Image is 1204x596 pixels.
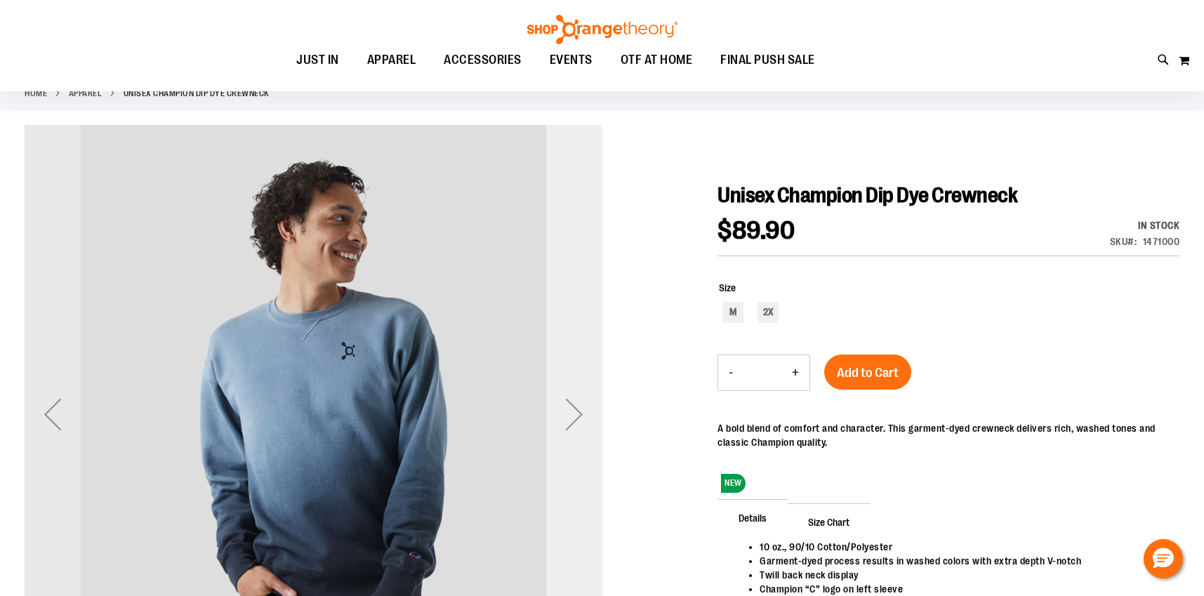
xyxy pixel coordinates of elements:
div: In stock [1110,218,1180,232]
button: Hello, have a question? Let’s chat. [1144,539,1183,578]
span: $89.90 [717,216,795,245]
div: Availability [1110,218,1180,232]
a: FINAL PUSH SALE [706,44,829,77]
span: Size Chart [787,503,871,540]
div: A bold blend of comfort and character. This garment-dyed crewneck delivers rich, washed tones and... [717,421,1179,449]
span: Add to Cart [837,365,899,380]
span: JUST IN [296,44,339,76]
span: Size [719,282,736,293]
span: OTF AT HOME [621,44,693,76]
a: EVENTS [536,44,607,77]
span: FINAL PUSH SALE [720,44,815,76]
a: Home [25,87,47,100]
li: 10 oz., 90/10 Cotton/Polyester [760,540,1165,554]
strong: SKU [1110,236,1137,247]
a: JUST IN [282,44,353,77]
div: 2X [758,302,779,323]
input: Product quantity [743,356,781,390]
a: OTF AT HOME [607,44,707,77]
strong: Unisex Champion Dip Dye Crewneck [124,87,269,100]
span: ACCESSORIES [444,44,522,76]
li: Twill back neck display [760,568,1165,582]
button: Add to Cart [824,355,911,390]
span: Details [717,499,788,536]
button: Decrease product quantity [718,355,743,390]
div: 1471000 [1143,234,1180,249]
li: Garment-dyed process results in washed colors with extra depth V-notch [760,554,1165,568]
button: Increase product quantity [781,355,809,390]
span: Unisex Champion Dip Dye Crewneck [717,183,1017,207]
li: Champion “C” logo on left sleeve [760,582,1165,596]
a: ACCESSORIES [430,44,536,77]
img: Shop Orangetheory [525,15,680,44]
div: M [722,302,743,323]
span: APPAREL [367,44,416,76]
span: NEW [721,474,746,493]
span: EVENTS [550,44,593,76]
a: APPAREL [69,87,102,100]
a: APPAREL [353,44,430,76]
